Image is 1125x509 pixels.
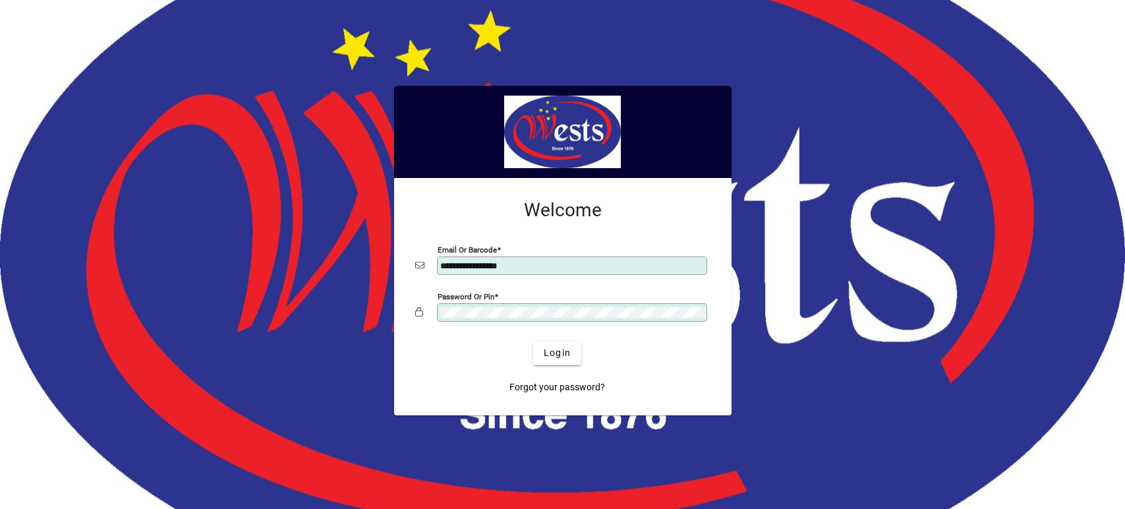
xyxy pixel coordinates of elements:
[415,199,710,222] h2: Welcome
[533,342,581,365] button: Login
[544,346,571,360] span: Login
[438,245,497,254] mat-label: Email or Barcode
[504,376,610,400] a: Forgot your password?
[438,291,494,301] mat-label: Password or Pin
[509,380,605,394] span: Forgot your password?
